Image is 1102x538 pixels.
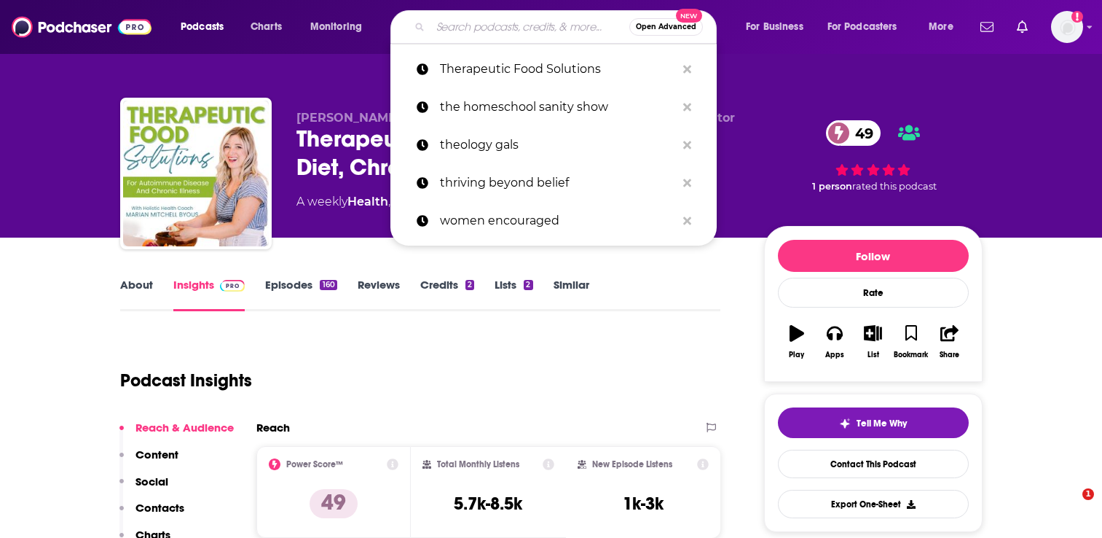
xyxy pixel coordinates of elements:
div: Bookmark [894,351,928,359]
a: Therapeutic Food Solutions [390,50,717,88]
div: 2 [465,280,474,290]
div: 2 [524,280,532,290]
div: Rate [778,278,969,308]
span: Podcasts [181,17,224,37]
span: Open Advanced [636,23,696,31]
a: Lists2 [495,278,532,311]
button: open menu [736,15,822,39]
p: Content [135,448,178,461]
div: List [867,351,879,359]
button: Reach & Audience [119,421,234,448]
p: the homeschool sanity show [440,88,676,126]
svg: Add a profile image [1071,11,1083,23]
h1: Podcast Insights [120,370,252,391]
a: Show notifications dropdown [975,15,999,39]
img: Therapeutic Food Solutions-Therapeutic Diet, Chronic Illness, Autoimmune, Food Solutions, Go Pale... [123,101,269,246]
div: Search podcasts, credits, & more... [404,10,731,44]
a: Similar [554,278,589,311]
button: Open AdvancedNew [629,18,703,36]
p: Therapeutic Food Solutions [440,50,676,88]
button: List [854,316,892,368]
button: Export One-Sheet [778,490,969,518]
a: Health [347,195,388,208]
button: Contacts [119,501,184,528]
button: Apps [816,316,854,368]
a: women encouraged [390,202,717,240]
button: open menu [170,15,243,39]
h2: Power Score™ [286,459,343,469]
button: open menu [918,15,972,39]
span: 49 [841,120,881,146]
input: Search podcasts, credits, & more... [430,15,629,39]
span: 1 person [812,181,852,192]
span: rated this podcast [852,181,937,192]
h3: 1k-3k [623,493,664,515]
button: tell me why sparkleTell Me Why [778,408,969,438]
img: Podchaser - Follow, Share and Rate Podcasts [12,13,151,41]
img: tell me why sparkle [839,418,851,429]
span: [PERSON_NAME], Integrative Nutrition Health Coach, Meal Plan Mentor [296,111,735,125]
p: 49 [310,489,358,518]
span: New [676,9,702,23]
span: Tell Me Why [857,418,907,429]
span: 1 [1082,488,1094,500]
button: Follow [778,240,969,272]
div: A weekly podcast [296,193,614,211]
button: Bookmark [892,316,930,368]
span: For Podcasters [827,17,897,37]
div: 160 [320,280,336,290]
a: Charts [241,15,291,39]
a: Show notifications dropdown [1011,15,1034,39]
a: Contact This Podcast [778,450,969,478]
a: 49 [826,120,881,146]
a: Episodes160 [265,278,336,311]
p: theology gals [440,126,676,164]
span: Charts [251,17,282,37]
h2: New Episode Listens [592,459,672,469]
button: open menu [300,15,381,39]
a: Credits2 [420,278,474,311]
p: Social [135,475,168,488]
div: 49 1 personrated this podcast [764,111,983,201]
span: Logged in as BenLaurro [1051,11,1083,43]
button: Content [119,448,178,475]
button: Play [778,316,816,368]
a: Reviews [358,278,400,311]
button: Show profile menu [1051,11,1083,43]
span: , [388,195,390,208]
img: Podchaser Pro [220,280,245,292]
p: women encouraged [440,202,676,240]
div: Apps [825,351,844,359]
span: More [929,17,953,37]
img: User Profile [1051,11,1083,43]
a: thriving beyond belief [390,164,717,202]
div: Play [789,351,804,359]
p: Reach & Audience [135,421,234,434]
button: open menu [818,15,918,39]
a: the homeschool sanity show [390,88,717,126]
p: Contacts [135,501,184,515]
a: theology gals [390,126,717,164]
span: Monitoring [310,17,362,37]
h2: Reach [256,421,290,434]
h2: Total Monthly Listens [437,459,519,469]
h3: 5.7k-8.5k [454,493,522,515]
p: thriving beyond belief [440,164,676,202]
button: Share [930,316,968,368]
iframe: Intercom live chat [1052,488,1087,523]
a: About [120,278,153,311]
a: InsightsPodchaser Pro [173,278,245,311]
span: For Business [746,17,803,37]
button: Social [119,475,168,502]
div: Share [940,351,959,359]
